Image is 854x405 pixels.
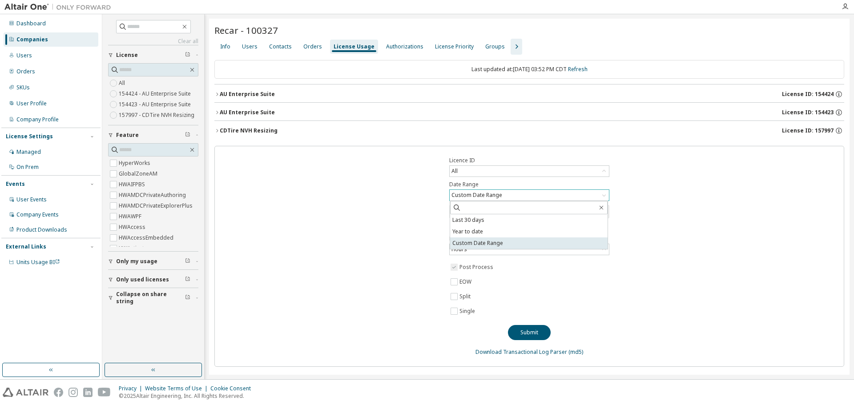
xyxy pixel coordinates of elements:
[782,91,834,98] span: License ID: 154424
[16,116,59,123] div: Company Profile
[450,190,504,200] div: Custom Date Range
[449,157,609,164] label: Licence ID
[145,385,210,392] div: Website Terms of Use
[119,190,188,200] label: HWAMDCPrivateAuthoring
[116,291,185,305] span: Collapse on share string
[303,43,322,50] div: Orders
[782,127,834,134] span: License ID: 157997
[449,181,609,188] label: Date Range
[16,196,47,203] div: User Events
[119,211,143,222] label: HWAWPF
[450,244,609,255] div: Hours
[16,36,48,43] div: Companies
[116,258,157,265] span: Only my usage
[459,277,473,287] label: EOW
[185,258,190,265] span: Clear filter
[119,243,149,254] label: HWActivate
[220,109,275,116] div: AU Enterprise Suite
[450,245,468,254] div: Hours
[116,52,138,59] span: License
[6,180,25,188] div: Events
[68,388,78,397] img: instagram.svg
[210,385,256,392] div: Cookie Consent
[16,84,30,91] div: SKUs
[459,291,472,302] label: Split
[475,348,567,356] a: Download Transactional Log Parser
[386,43,423,50] div: Authorizations
[459,306,477,317] label: Single
[450,166,459,176] div: All
[16,148,41,156] div: Managed
[269,43,292,50] div: Contacts
[16,52,32,59] div: Users
[119,88,193,99] label: 154424 - AU Enterprise Suite
[214,103,844,122] button: AU Enterprise SuiteLicense ID: 154423
[450,166,609,176] div: All
[4,3,116,12] img: Altair One
[116,276,169,283] span: Only used licenses
[54,388,63,397] img: facebook.svg
[508,325,551,340] button: Submit
[214,60,844,79] div: Last updated at: [DATE] 03:52 PM CDT
[185,276,190,283] span: Clear filter
[214,84,844,104] button: AU Enterprise SuiteLicense ID: 154424
[16,164,39,171] div: On Prem
[16,211,59,218] div: Company Events
[119,110,196,120] label: 157997 - CDTire NVH Resizing
[119,99,193,110] label: 154423 - AU Enterprise Suite
[108,45,198,65] button: License
[119,385,145,392] div: Privacy
[485,43,505,50] div: Groups
[242,43,258,50] div: Users
[450,226,608,237] li: Year to date
[108,252,198,271] button: Only my usage
[568,65,588,73] a: Refresh
[119,233,175,243] label: HWAccessEmbedded
[116,132,139,139] span: Feature
[119,158,152,168] label: HyperWorks
[3,388,48,397] img: altair_logo.svg
[16,68,35,75] div: Orders
[83,388,93,397] img: linkedin.svg
[220,127,278,134] div: CDTire NVH Resizing
[119,168,159,179] label: GlobalZoneAM
[119,200,194,211] label: HWAMDCPrivateExplorerPlus
[108,270,198,289] button: Only used licenses
[108,288,198,308] button: Collapse on share string
[119,179,147,190] label: HWAIFPBS
[108,38,198,45] a: Clear all
[450,214,608,226] li: Last 30 days
[119,222,147,233] label: HWAccess
[16,100,47,107] div: User Profile
[334,43,375,50] div: License Usage
[119,392,256,400] p: © 2025 Altair Engineering, Inc. All Rights Reserved.
[450,237,608,249] li: Custom Date Range
[450,190,609,200] div: Custom Date Range
[16,20,46,27] div: Dashboard
[214,121,844,140] button: CDTire NVH ResizingLicense ID: 157997
[449,235,609,242] label: Duration Units
[435,43,474,50] div: License Priority
[459,262,495,273] label: Post Process
[782,109,834,116] span: License ID: 154423
[185,132,190,139] span: Clear filter
[119,78,127,88] label: All
[98,388,111,397] img: youtube.svg
[220,43,230,50] div: Info
[220,91,275,98] div: AU Enterprise Suite
[108,125,198,145] button: Feature
[568,348,583,356] a: (md5)
[6,243,46,250] div: External Links
[6,133,53,140] div: License Settings
[214,24,278,36] span: Recar - 100327
[16,258,60,266] span: Units Usage BI
[16,226,67,233] div: Product Downloads
[185,52,190,59] span: Clear filter
[185,294,190,301] span: Clear filter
